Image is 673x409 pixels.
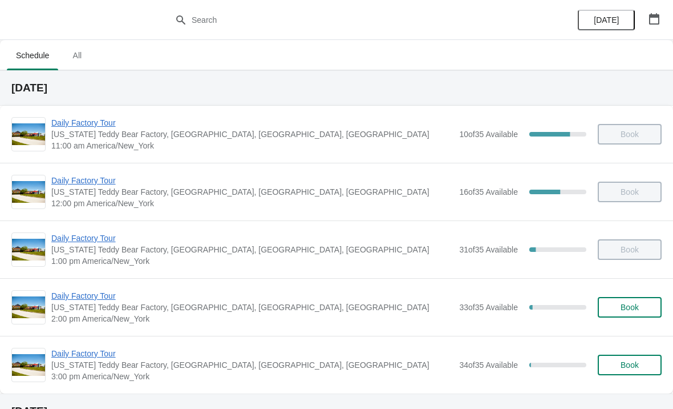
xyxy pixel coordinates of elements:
span: [US_STATE] Teddy Bear Factory, [GEOGRAPHIC_DATA], [GEOGRAPHIC_DATA], [GEOGRAPHIC_DATA] [51,129,453,140]
img: Daily Factory Tour | Vermont Teddy Bear Factory, Shelburne Road, Shelburne, VT, USA | 12:00 pm Am... [12,181,45,203]
input: Search [191,10,505,30]
img: Daily Factory Tour | Vermont Teddy Bear Factory, Shelburne Road, Shelburne, VT, USA | 11:00 am Am... [12,123,45,146]
span: Daily Factory Tour [51,117,453,129]
img: Daily Factory Tour | Vermont Teddy Bear Factory, Shelburne Road, Shelburne, VT, USA | 3:00 pm Ame... [12,354,45,376]
span: Book [621,360,639,370]
span: [US_STATE] Teddy Bear Factory, [GEOGRAPHIC_DATA], [GEOGRAPHIC_DATA], [GEOGRAPHIC_DATA] [51,186,453,198]
span: Daily Factory Tour [51,175,453,186]
span: Daily Factory Tour [51,290,453,302]
span: Daily Factory Tour [51,348,453,359]
span: 10 of 35 Available [459,130,518,139]
button: Book [598,355,662,375]
span: 34 of 35 Available [459,360,518,370]
span: 1:00 pm America/New_York [51,255,453,267]
span: All [63,45,91,66]
span: Daily Factory Tour [51,232,453,244]
span: 3:00 pm America/New_York [51,371,453,382]
img: Daily Factory Tour | Vermont Teddy Bear Factory, Shelburne Road, Shelburne, VT, USA | 1:00 pm Ame... [12,239,45,261]
span: [US_STATE] Teddy Bear Factory, [GEOGRAPHIC_DATA], [GEOGRAPHIC_DATA], [GEOGRAPHIC_DATA] [51,244,453,255]
span: [US_STATE] Teddy Bear Factory, [GEOGRAPHIC_DATA], [GEOGRAPHIC_DATA], [GEOGRAPHIC_DATA] [51,302,453,313]
span: 31 of 35 Available [459,245,518,254]
button: Book [598,297,662,318]
span: 2:00 pm America/New_York [51,313,453,324]
span: Schedule [7,45,58,66]
h2: [DATE] [11,82,662,94]
span: 11:00 am America/New_York [51,140,453,151]
span: [DATE] [594,15,619,25]
span: Book [621,303,639,312]
span: 16 of 35 Available [459,187,518,197]
span: 33 of 35 Available [459,303,518,312]
span: 12:00 pm America/New_York [51,198,453,209]
span: [US_STATE] Teddy Bear Factory, [GEOGRAPHIC_DATA], [GEOGRAPHIC_DATA], [GEOGRAPHIC_DATA] [51,359,453,371]
button: [DATE] [578,10,635,30]
img: Daily Factory Tour | Vermont Teddy Bear Factory, Shelburne Road, Shelburne, VT, USA | 2:00 pm Ame... [12,296,45,319]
